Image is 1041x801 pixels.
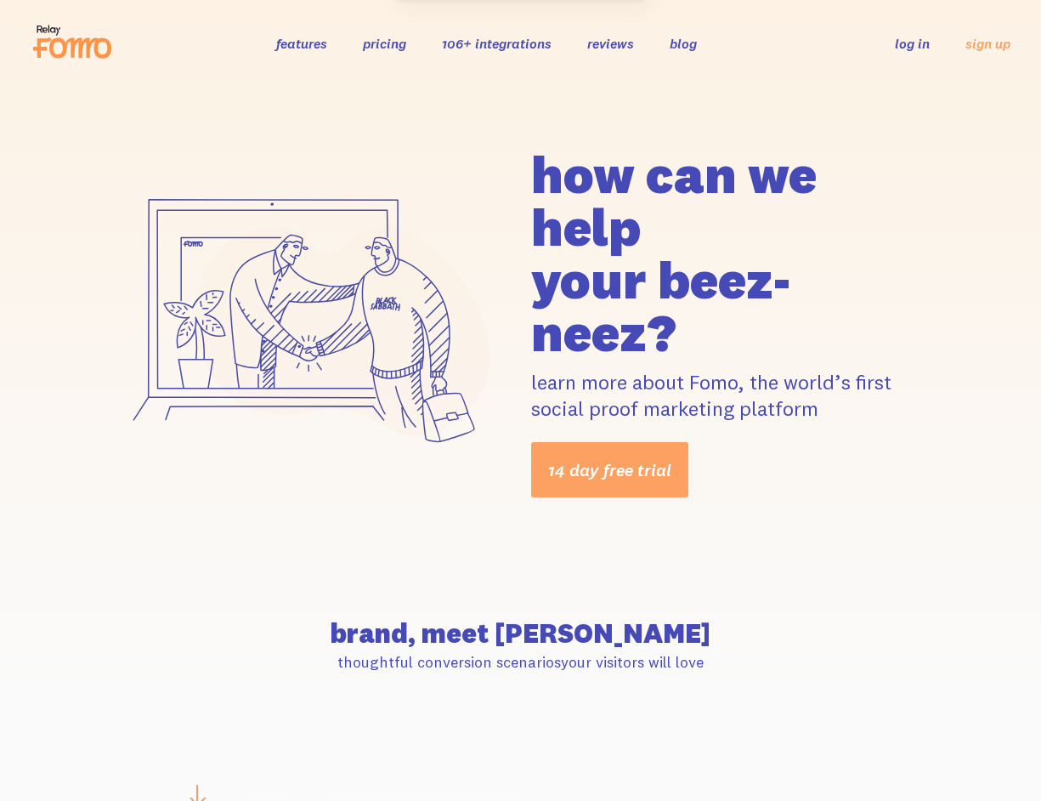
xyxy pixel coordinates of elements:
[895,35,930,52] a: log in
[276,35,327,52] a: features
[442,35,552,52] a: 106+ integrations
[531,442,688,497] a: 14 day free trial
[587,35,634,52] a: reviews
[531,369,930,422] p: learn more about Fomo, the world’s first social proof marketing platform
[112,620,929,647] h2: brand, meet [PERSON_NAME]
[531,148,930,359] h1: how can we help your beez-neez?
[965,35,1010,53] a: sign up
[670,35,697,52] a: blog
[363,35,406,52] a: pricing
[112,652,929,672] p: thoughtful conversion scenarios your visitors will love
